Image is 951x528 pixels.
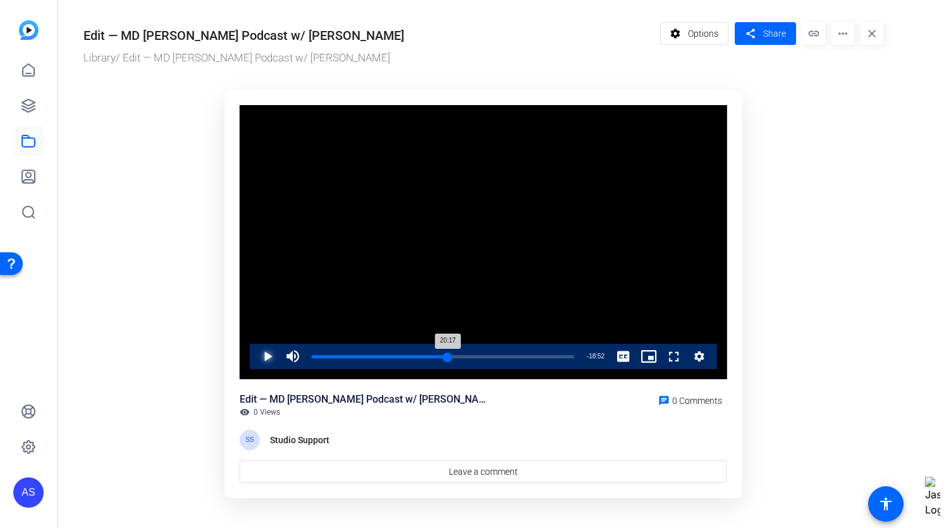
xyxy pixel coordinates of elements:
span: Options [688,22,718,46]
mat-icon: chat [658,395,670,406]
div: Edit — MD [PERSON_NAME] Podcast w/ [PERSON_NAME] [83,26,404,45]
a: 0 Comments [653,392,727,407]
mat-icon: settings [668,22,684,46]
div: Studio Support [270,432,333,448]
div: Edit — MD [PERSON_NAME] Podcast w/ [PERSON_NAME] [240,392,493,407]
button: Fullscreen [661,344,687,369]
button: Picture-in-Picture [636,344,661,369]
div: / Edit — MD [PERSON_NAME] Podcast w/ [PERSON_NAME] [83,50,654,66]
span: Share [763,27,786,41]
div: Video Player [240,105,727,380]
a: Leave a comment [240,460,727,483]
div: AS [13,477,44,508]
mat-icon: more_horiz [831,22,854,45]
div: SS [240,430,260,450]
button: Mute [280,344,305,369]
mat-icon: link [802,22,825,45]
span: - [587,353,589,360]
span: 18:52 [589,353,604,360]
mat-icon: visibility [240,407,250,417]
a: Library [83,51,116,64]
mat-icon: share [742,25,758,42]
button: Captions [611,344,636,369]
span: 0 Comments [672,396,722,406]
mat-icon: close [861,22,883,45]
mat-icon: accessibility [878,496,893,512]
button: Options [660,22,729,45]
span: Leave a comment [449,465,518,479]
div: Progress Bar [312,355,574,358]
span: 0 Views [254,407,280,417]
button: Share [735,22,796,45]
button: Play [255,344,280,369]
img: blue-gradient.svg [19,20,39,40]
